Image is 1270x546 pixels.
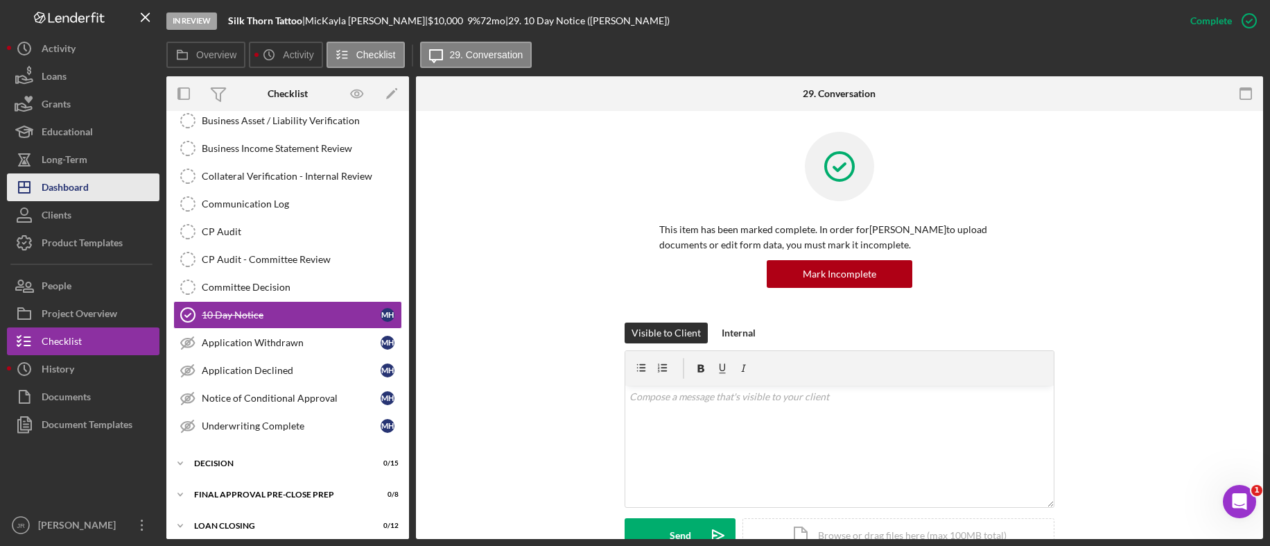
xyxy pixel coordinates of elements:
[381,419,394,433] div: M H
[381,364,394,377] div: M H
[17,522,25,529] text: JR
[42,35,76,66] div: Activity
[173,107,402,135] a: Business Asset / Liability Verification
[420,42,532,68] button: 29. Conversation
[7,411,159,438] button: Document Templates
[767,260,912,288] button: Mark Incomplete
[480,15,505,26] div: 72 mo
[1176,7,1263,35] button: Complete
[381,391,394,405] div: M H
[173,218,402,246] a: CP Audit
[803,260,876,288] div: Mark Incomplete
[173,190,402,218] a: Communication Log
[42,411,132,442] div: Document Templates
[7,383,159,411] button: Documents
[42,173,89,205] div: Dashboard
[374,490,399,499] div: 0 / 8
[42,62,67,94] div: Loans
[7,327,159,355] button: Checklist
[202,337,381,348] div: Application Withdrawn
[42,201,71,232] div: Clients
[194,490,364,499] div: Final Approval Pre-Close Prep
[374,459,399,468] div: 0 / 15
[42,90,71,121] div: Grants
[173,357,402,384] a: Application DeclinedMH
[42,355,74,386] div: History
[7,272,159,300] button: People
[381,336,394,350] div: M H
[249,42,322,68] button: Activity
[7,90,159,118] button: Grants
[42,300,117,331] div: Project Overview
[42,272,71,303] div: People
[1251,485,1262,496] span: 1
[166,12,217,30] div: In Review
[166,42,245,68] button: Overview
[428,15,463,26] span: $10,000
[42,327,82,359] div: Checklist
[505,15,670,26] div: | 29. 10 Day Notice ([PERSON_NAME])
[659,222,1020,253] p: This item has been marked complete. In order for [PERSON_NAME] to upload documents or edit form d...
[283,49,313,60] label: Activity
[173,273,402,301] a: Committee Decision
[202,309,381,321] div: 10 Day Notice
[7,355,159,383] button: History
[625,323,708,343] button: Visible to Client
[1223,485,1256,518] iframe: Intercom live chat
[305,15,428,26] div: MicKayla [PERSON_NAME] |
[722,323,756,343] div: Internal
[42,146,87,177] div: Long-Term
[194,459,364,468] div: Decision
[7,173,159,201] button: Dashboard
[632,323,701,343] div: Visible to Client
[202,226,401,237] div: CP Audit
[42,118,93,149] div: Educational
[202,420,381,432] div: Underwriting Complete
[381,308,394,322] div: M H
[7,118,159,146] button: Educational
[42,383,91,414] div: Documents
[228,15,305,26] div: |
[173,246,402,273] a: CP Audit - Committee Review
[202,198,401,210] div: Communication Log
[202,282,401,293] div: Committee Decision
[202,115,401,126] div: Business Asset / Liability Verification
[7,300,159,327] button: Project Overview
[7,62,159,90] button: Loans
[7,146,159,173] button: Long-Term
[173,412,402,440] a: Underwriting CompleteMH
[173,135,402,162] a: Business Income Statement Review
[42,229,123,260] div: Product Templates
[7,35,159,62] button: Activity
[173,301,402,329] a: 10 Day NoticeMH
[268,88,308,99] div: Checklist
[228,15,302,26] b: Silk Thorn Tattoo
[35,511,125,543] div: [PERSON_NAME]
[803,88,876,99] div: 29. Conversation
[7,229,159,257] button: Product Templates
[467,15,480,26] div: 9 %
[1190,7,1232,35] div: Complete
[202,254,401,265] div: CP Audit - Committee Review
[450,49,523,60] label: 29. Conversation
[173,329,402,357] a: Application WithdrawnMH
[715,323,763,343] button: Internal
[374,522,399,530] div: 0 / 12
[173,162,402,190] a: Collateral Verification - Internal Review
[7,511,159,539] button: JR[PERSON_NAME]
[202,171,401,182] div: Collateral Verification - Internal Review
[7,201,159,229] button: Clients
[327,42,405,68] button: Checklist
